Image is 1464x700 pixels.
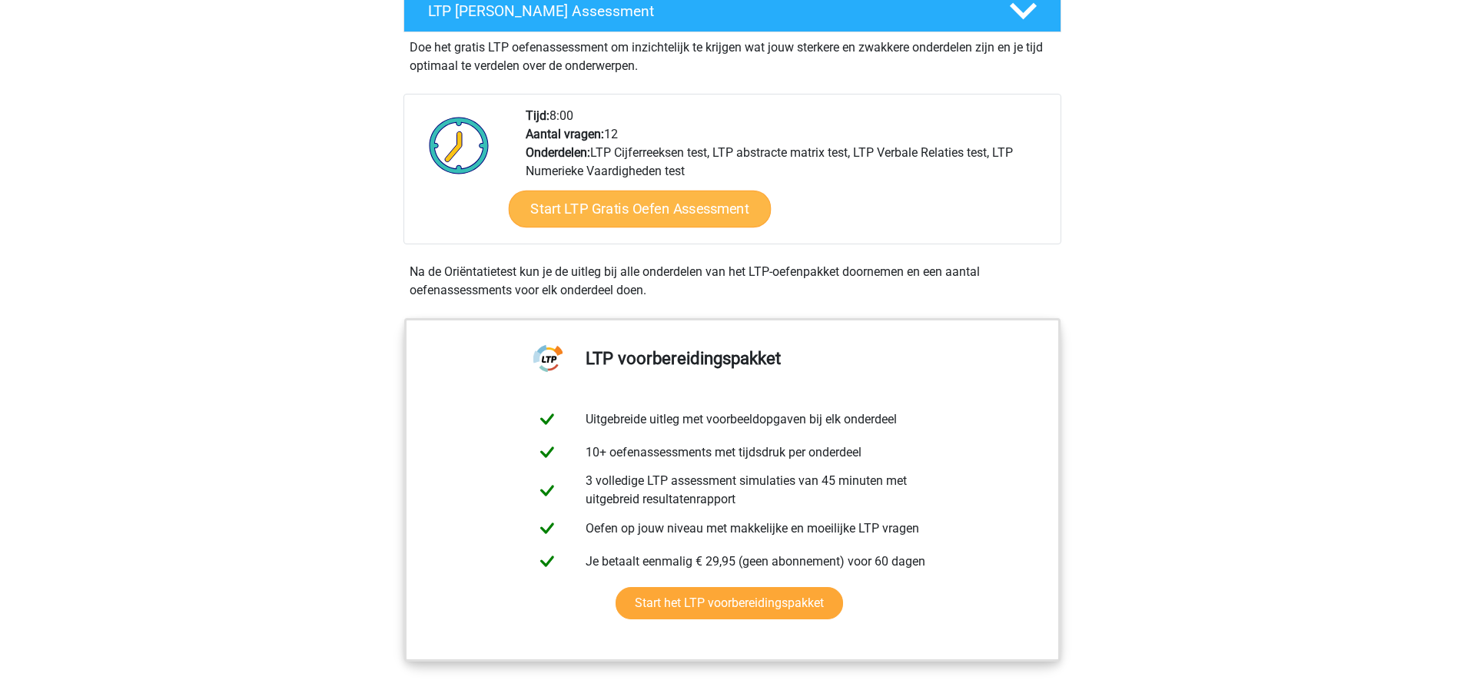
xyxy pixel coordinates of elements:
a: Start het LTP voorbereidingspakket [616,587,843,619]
div: 8:00 12 LTP Cijferreeksen test, LTP abstracte matrix test, LTP Verbale Relaties test, LTP Numerie... [514,107,1060,244]
b: Aantal vragen: [526,127,604,141]
b: Onderdelen: [526,145,590,160]
a: Start LTP Gratis Oefen Assessment [508,191,771,227]
h4: LTP [PERSON_NAME] Assessment [428,2,984,20]
div: Na de Oriëntatietest kun je de uitleg bij alle onderdelen van het LTP-oefenpakket doornemen en ee... [403,263,1061,300]
div: Doe het gratis LTP oefenassessment om inzichtelijk te krijgen wat jouw sterkere en zwakkere onder... [403,32,1061,75]
img: Klok [420,107,498,184]
b: Tijd: [526,108,549,123]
